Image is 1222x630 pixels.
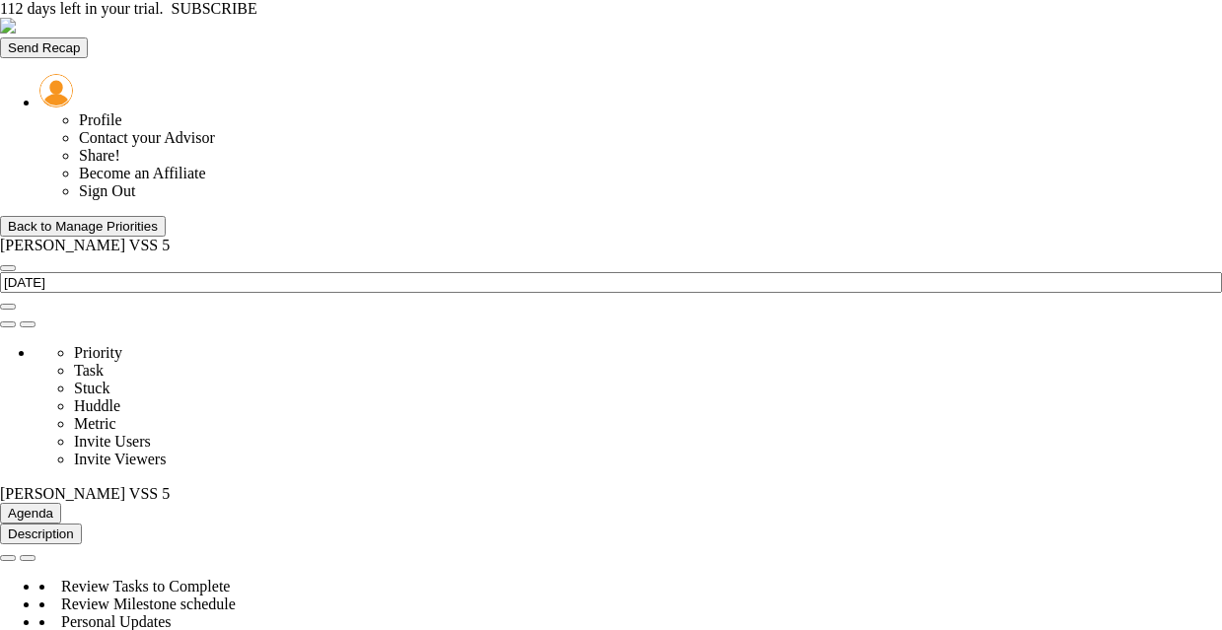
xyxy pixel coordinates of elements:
img: 157261.Person.photo [39,74,73,107]
span: Priority [74,344,122,361]
span: Become an Affiliate [79,165,206,181]
span: Invite Viewers [74,451,166,467]
span: Stuck [74,380,109,396]
span: Sign Out [79,182,135,199]
div: Review Tasks to Complete [39,578,1222,595]
div: Back to Manage Priorities [8,219,158,234]
span: Metric [74,415,116,432]
span: Agenda [8,506,53,521]
span: Description [8,526,74,541]
span: Profile [79,111,122,128]
span: Task [74,362,104,379]
div: Review Milestone schedule [39,595,1222,613]
span: Send Recap [8,40,80,55]
span: Invite Users [74,433,151,450]
span: Huddle [74,397,120,414]
span: Share! [79,147,120,164]
span: Contact your Advisor [79,129,215,146]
